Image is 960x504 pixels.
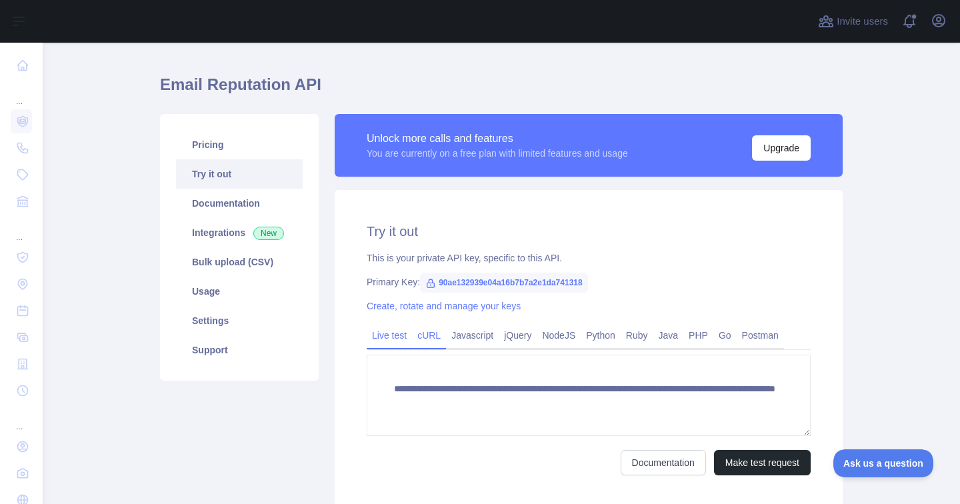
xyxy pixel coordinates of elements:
[253,227,284,240] span: New
[412,325,446,346] a: cURL
[176,189,303,218] a: Documentation
[367,301,521,311] a: Create, rotate and manage your keys
[621,450,706,475] a: Documentation
[653,325,684,346] a: Java
[420,273,588,293] span: 90ae132939e04a16b7b7a2e1da741318
[367,251,811,265] div: This is your private API key, specific to this API.
[713,325,737,346] a: Go
[621,325,653,346] a: Ruby
[446,325,499,346] a: Javascript
[683,325,713,346] a: PHP
[176,277,303,306] a: Usage
[837,14,888,29] span: Invite users
[581,325,621,346] a: Python
[176,218,303,247] a: Integrations New
[367,275,811,289] div: Primary Key:
[537,325,581,346] a: NodeJS
[367,131,628,147] div: Unlock more calls and features
[499,325,537,346] a: jQuery
[737,325,784,346] a: Postman
[11,216,32,243] div: ...
[160,74,843,106] h1: Email Reputation API
[11,80,32,107] div: ...
[367,222,811,241] h2: Try it out
[176,306,303,335] a: Settings
[833,449,933,477] iframe: Toggle Customer Support
[367,325,412,346] a: Live test
[176,335,303,365] a: Support
[367,147,628,160] div: You are currently on a free plan with limited features and usage
[176,130,303,159] a: Pricing
[815,11,891,32] button: Invite users
[714,450,811,475] button: Make test request
[176,247,303,277] a: Bulk upload (CSV)
[11,405,32,432] div: ...
[752,135,811,161] button: Upgrade
[176,159,303,189] a: Try it out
